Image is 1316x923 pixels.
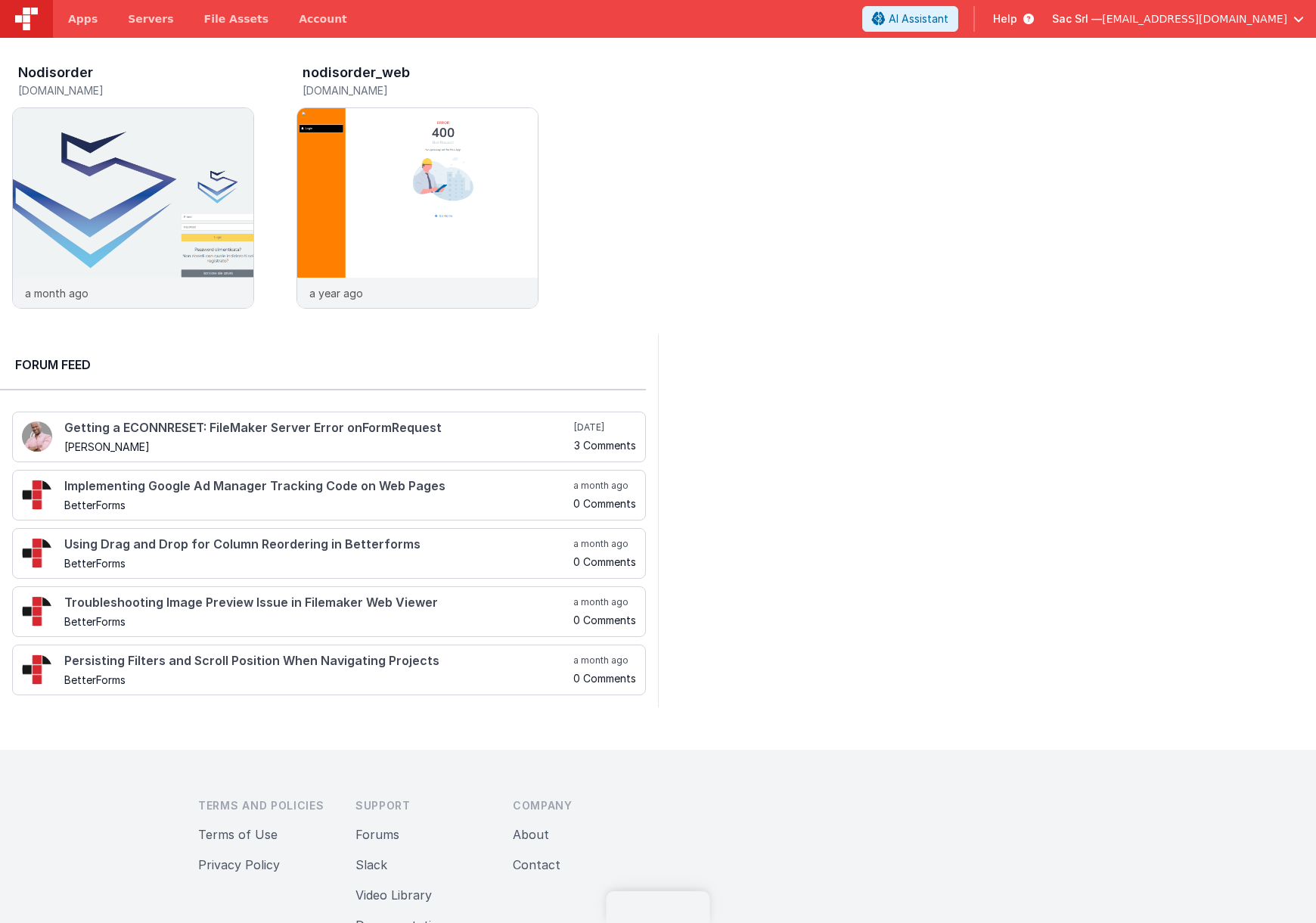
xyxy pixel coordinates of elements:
span: Sac Srl — [1052,11,1102,26]
h3: Support [355,798,489,813]
a: Privacy Policy [198,857,280,872]
a: Persisting Filters and Scroll Position When Navigating Projects BetterForms a month ago 0 Comments [12,645,646,695]
img: 295_2.png [22,654,52,685]
h5: BetterForms [64,558,570,569]
a: Troubleshooting Image Preview Issue in Filemaker Web Viewer BetterForms a month ago 0 Comments [12,586,646,637]
h3: Company [513,798,646,813]
h5: 0 Comments [573,498,636,509]
a: About [513,827,549,842]
a: Terms of Use [198,827,278,842]
h3: Terms and Policies [198,798,331,813]
img: 411_2.png [22,421,52,452]
span: File Assets [204,11,269,26]
h5: [DATE] [574,421,636,434]
button: About [513,825,549,844]
button: Slack [355,856,387,874]
a: Slack [355,857,387,872]
h3: nodisorder_web [303,65,410,80]
p: a year ago [309,285,363,301]
img: 295_2.png [22,538,52,568]
span: Help [993,11,1017,26]
h5: 0 Comments [573,673,636,684]
a: Implementing Google Ad Manager Tracking Code on Web Pages BetterForms a month ago 0 Comments [12,470,646,521]
button: Forums [355,825,399,844]
h5: a month ago [573,538,636,550]
button: AI Assistant [862,6,958,32]
h4: Getting a ECONNRESET: FileMaker Server Error onFormRequest [64,421,571,435]
h5: a month ago [573,654,636,667]
a: Using Drag and Drop for Column Reordering in Betterforms BetterForms a month ago 0 Comments [12,528,646,579]
img: 295_2.png [22,596,52,626]
h4: Using Drag and Drop for Column Reordering in Betterforms [64,538,570,552]
h5: [PERSON_NAME] [64,441,571,452]
h5: a month ago [573,596,636,608]
img: 295_2.png [22,480,52,510]
h5: [DOMAIN_NAME] [303,85,539,96]
button: Contact [513,856,560,874]
h5: 0 Comments [573,556,636,567]
h5: 3 Comments [574,440,636,451]
h5: a month ago [573,480,636,492]
h4: Persisting Filters and Scroll Position When Navigating Projects [64,654,570,668]
span: Servers [128,11,173,26]
span: Apps [68,11,98,26]
button: Sac Srl — [EMAIL_ADDRESS][DOMAIN_NAME] [1052,11,1304,26]
a: Getting a ECONNRESET: FileMaker Server Error onFormRequest [PERSON_NAME] [DATE] 3 Comments [12,412,646,462]
span: AI Assistant [889,11,948,26]
iframe: Marker.io feedback button [607,891,710,923]
h5: 0 Comments [573,614,636,626]
h3: Nodisorder [18,65,93,80]
button: Video Library [355,886,432,904]
h5: BetterForms [64,674,570,685]
h5: BetterForms [64,616,570,627]
h5: BetterForms [64,499,570,511]
h2: Forum Feed [15,356,631,374]
h4: Implementing Google Ad Manager Tracking Code on Web Pages [64,480,570,493]
h5: [DOMAIN_NAME] [18,85,254,96]
h4: Troubleshooting Image Preview Issue in Filemaker Web Viewer [64,596,570,610]
span: [EMAIL_ADDRESS][DOMAIN_NAME] [1102,11,1287,26]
